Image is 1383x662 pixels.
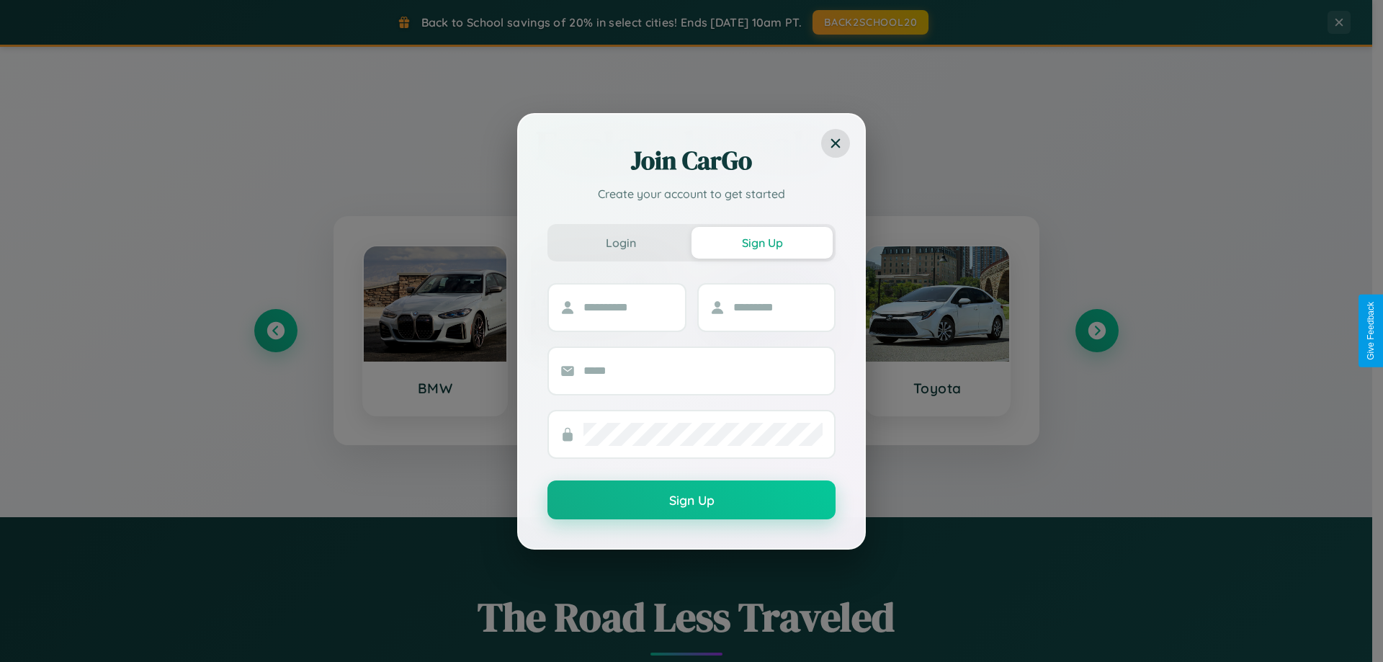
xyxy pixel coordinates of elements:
p: Create your account to get started [547,185,836,202]
button: Sign Up [547,480,836,519]
div: Give Feedback [1366,302,1376,360]
button: Sign Up [691,227,833,259]
h2: Join CarGo [547,143,836,178]
button: Login [550,227,691,259]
